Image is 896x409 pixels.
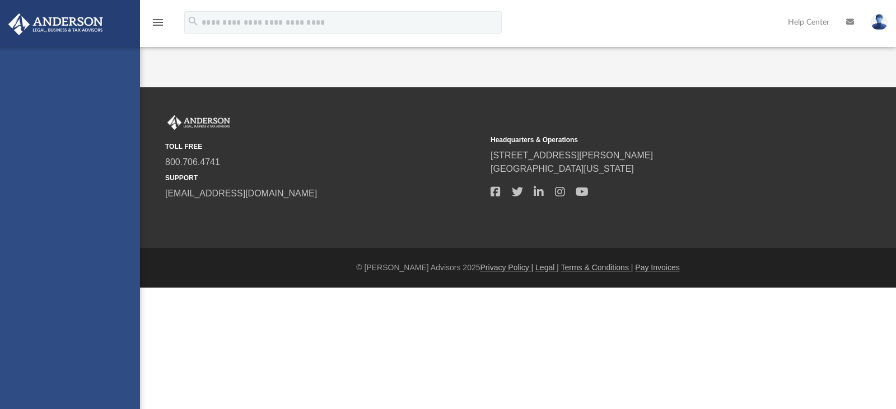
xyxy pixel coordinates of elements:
a: Pay Invoices [635,263,679,272]
img: Anderson Advisors Platinum Portal [5,13,106,35]
small: Headquarters & Operations [491,135,808,145]
small: TOLL FREE [165,142,483,152]
a: [STREET_ADDRESS][PERSON_NAME] [491,151,653,160]
a: [GEOGRAPHIC_DATA][US_STATE] [491,164,634,173]
div: © [PERSON_NAME] Advisors 2025 [140,262,896,274]
a: Privacy Policy | [480,263,534,272]
a: Legal | [535,263,559,272]
i: search [187,15,199,27]
a: [EMAIL_ADDRESS][DOMAIN_NAME] [165,189,317,198]
a: menu [151,21,165,29]
i: menu [151,16,165,29]
img: User Pic [871,14,888,30]
small: SUPPORT [165,173,483,183]
a: Terms & Conditions | [561,263,633,272]
img: Anderson Advisors Platinum Portal [165,115,232,130]
a: 800.706.4741 [165,157,220,167]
